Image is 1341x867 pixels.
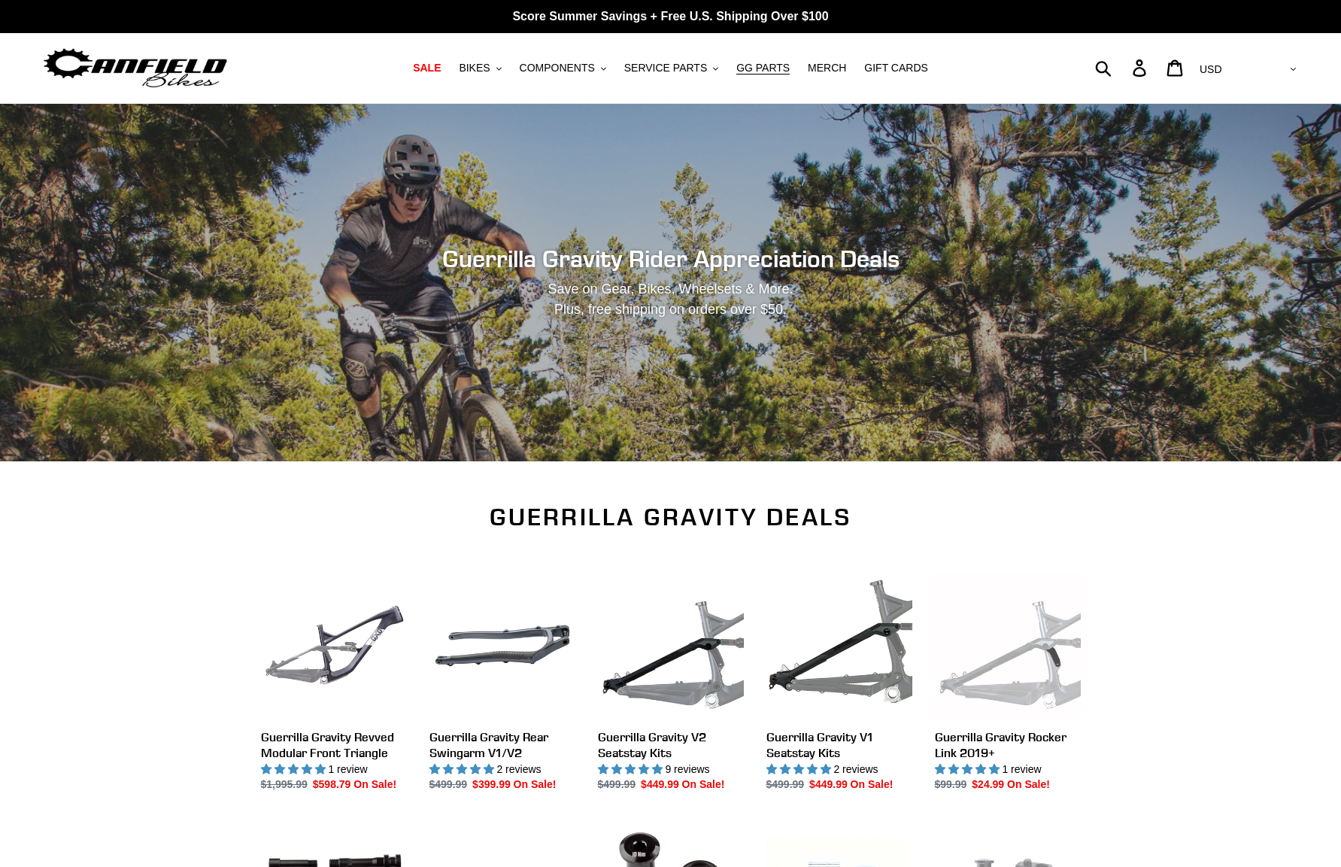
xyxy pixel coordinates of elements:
[459,62,490,75] span: BIKES
[41,44,229,92] img: Canfield Bikes
[808,62,846,75] span: MERCH
[512,58,614,78] button: COMPONENTS
[261,245,1081,273] h2: Guerrilla Gravity Rider Appreciation Deals
[729,58,797,78] a: GG PARTS
[520,62,595,75] span: COMPONENTS
[736,62,790,75] span: GG PARTS
[405,58,448,78] a: SALE
[1103,51,1142,84] input: Search
[261,503,1081,531] h2: Guerrilla Gravity Deals
[413,62,441,75] span: SALE
[624,62,707,75] span: SERVICE PARTS
[451,58,508,78] button: BIKES
[800,58,854,78] a: MERCH
[363,279,978,320] p: Save on Gear, Bikes, Wheelsets & More. Plus, free shipping on orders over $50.
[864,62,928,75] span: GIFT CARDS
[857,58,936,78] a: GIFT CARDS
[617,58,726,78] button: SERVICE PARTS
